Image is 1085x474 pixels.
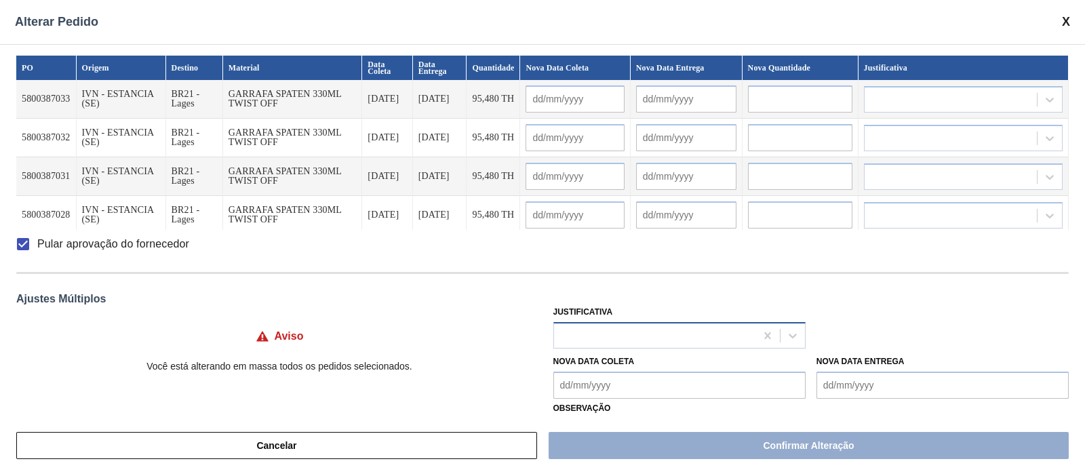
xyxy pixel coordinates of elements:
input: dd/mm/yyyy [526,124,624,151]
td: [DATE] [413,157,467,196]
td: [DATE] [362,119,412,157]
button: Cancelar [16,432,537,459]
td: 5800387028 [16,196,77,235]
th: Origem [77,56,166,80]
td: 95,480 TH [467,80,520,119]
input: dd/mm/yyyy [636,163,736,190]
input: dd/mm/yyyy [636,124,736,151]
td: IVN - ESTANCIA (SE) [77,157,166,196]
th: Destino [166,56,223,80]
span: Alterar Pedido [15,15,98,29]
input: dd/mm/yyyy [553,372,806,399]
input: dd/mm/yyyy [526,201,624,229]
td: 95,480 TH [467,196,520,235]
div: Ajustes Múltiplos [16,293,1069,305]
td: [DATE] [413,196,467,235]
label: Nova Data Coleta [553,357,635,366]
th: Data Coleta [362,56,412,80]
input: dd/mm/yyyy [636,85,736,113]
td: IVN - ESTANCIA (SE) [77,119,166,157]
td: 95,480 TH [467,157,520,196]
td: 95,480 TH [467,119,520,157]
th: Justificativa [859,56,1069,80]
td: GARRAFA SPATEN 330ML TWIST OFF [223,80,362,119]
span: Pular aprovação do fornecedor [37,236,189,252]
p: Você está alterando em massa todos os pedidos selecionados. [16,361,542,372]
th: Data Entrega [413,56,467,80]
td: BR21 - Lages [166,157,223,196]
label: Justificativa [553,307,613,317]
th: Nova Data Entrega [631,56,743,80]
td: GARRAFA SPATEN 330ML TWIST OFF [223,157,362,196]
th: Nova Data Coleta [520,56,630,80]
td: [DATE] [362,157,412,196]
td: IVN - ESTANCIA (SE) [77,196,166,235]
td: GARRAFA SPATEN 330ML TWIST OFF [223,196,362,235]
td: [DATE] [362,196,412,235]
label: Nova Data Entrega [816,357,905,366]
h4: Aviso [275,330,304,342]
th: Quantidade [467,56,520,80]
input: dd/mm/yyyy [526,163,624,190]
input: dd/mm/yyyy [816,372,1069,399]
td: [DATE] [362,80,412,119]
input: dd/mm/yyyy [526,85,624,113]
td: BR21 - Lages [166,80,223,119]
td: 5800387031 [16,157,77,196]
td: 5800387032 [16,119,77,157]
td: BR21 - Lages [166,119,223,157]
td: [DATE] [413,80,467,119]
th: PO [16,56,77,80]
input: dd/mm/yyyy [636,201,736,229]
label: Observação [553,399,1069,418]
td: BR21 - Lages [166,196,223,235]
td: GARRAFA SPATEN 330ML TWIST OFF [223,119,362,157]
th: Nova Quantidade [743,56,859,80]
th: Material [223,56,362,80]
td: IVN - ESTANCIA (SE) [77,80,166,119]
td: 5800387033 [16,80,77,119]
td: [DATE] [413,119,467,157]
